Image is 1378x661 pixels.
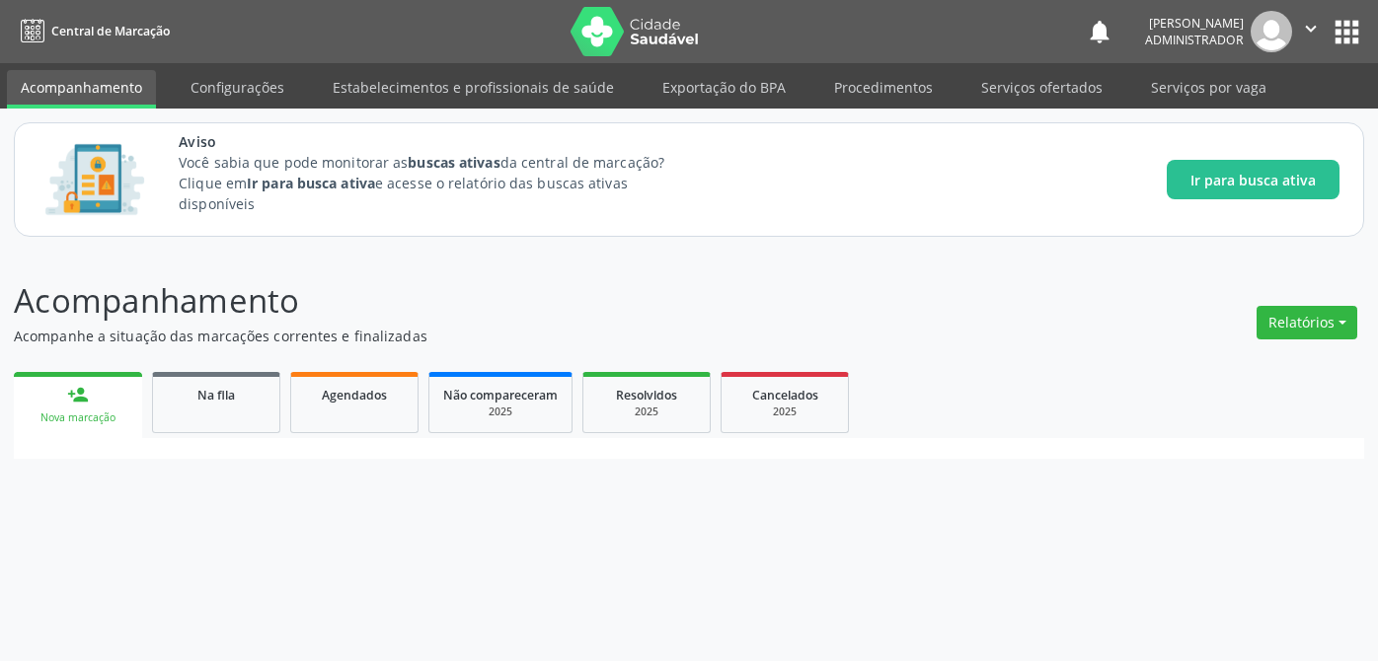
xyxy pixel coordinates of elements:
[408,153,499,172] strong: buscas ativas
[179,131,701,152] span: Aviso
[967,70,1116,105] a: Serviços ofertados
[1257,306,1357,339] button: Relatórios
[14,15,170,47] a: Central de Marcação
[247,174,375,192] strong: Ir para busca ativa
[177,70,298,105] a: Configurações
[67,384,89,405] div: person_add
[322,387,387,404] span: Agendados
[1086,18,1113,45] button: notifications
[443,404,558,419] div: 2025
[1292,11,1330,52] button: 
[1145,15,1244,32] div: [PERSON_NAME]
[1300,18,1322,39] i: 
[1190,170,1316,190] span: Ir para busca ativa
[649,70,800,105] a: Exportação do BPA
[752,387,818,404] span: Cancelados
[51,23,170,39] span: Central de Marcação
[14,326,959,346] p: Acompanhe a situação das marcações correntes e finalizadas
[1167,160,1340,199] button: Ir para busca ativa
[1330,15,1364,49] button: apps
[597,404,696,419] div: 2025
[1137,70,1280,105] a: Serviços por vaga
[443,387,558,404] span: Não compareceram
[14,276,959,326] p: Acompanhamento
[1251,11,1292,52] img: img
[197,387,235,404] span: Na fila
[179,152,701,214] p: Você sabia que pode monitorar as da central de marcação? Clique em e acesse o relatório das busca...
[319,70,628,105] a: Estabelecimentos e profissionais de saúde
[38,135,151,224] img: Imagem de CalloutCard
[735,404,834,419] div: 2025
[616,387,677,404] span: Resolvidos
[7,70,156,109] a: Acompanhamento
[1145,32,1244,48] span: Administrador
[28,410,128,425] div: Nova marcação
[820,70,947,105] a: Procedimentos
